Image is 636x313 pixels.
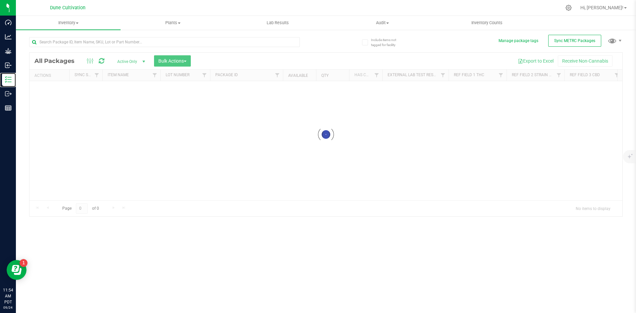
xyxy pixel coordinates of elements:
[462,20,511,26] span: Inventory Counts
[564,5,573,11] div: Manage settings
[330,16,435,30] a: Audit
[121,16,225,30] a: Plants
[5,62,12,69] inline-svg: Inbound
[16,20,121,26] span: Inventory
[50,5,85,11] span: Dune Cultivation
[121,20,225,26] span: Plants
[3,305,13,310] p: 09/24
[5,90,12,97] inline-svg: Outbound
[554,38,595,43] span: Sync METRC Packages
[5,105,12,111] inline-svg: Reports
[5,48,12,54] inline-svg: Grow
[5,33,12,40] inline-svg: Analytics
[3,287,13,305] p: 11:54 AM PDT
[5,19,12,26] inline-svg: Dashboard
[16,16,121,30] a: Inventory
[330,20,434,26] span: Audit
[435,16,539,30] a: Inventory Counts
[371,37,404,47] span: Include items not tagged for facility
[548,35,601,47] button: Sync METRC Packages
[20,259,27,267] iframe: Resource center unread badge
[580,5,623,10] span: Hi, [PERSON_NAME]!
[258,20,298,26] span: Lab Results
[225,16,330,30] a: Lab Results
[5,76,12,83] inline-svg: Inventory
[29,37,300,47] input: Search Package ID, Item Name, SKU, Lot or Part Number...
[499,38,538,44] button: Manage package tags
[7,260,26,280] iframe: Resource center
